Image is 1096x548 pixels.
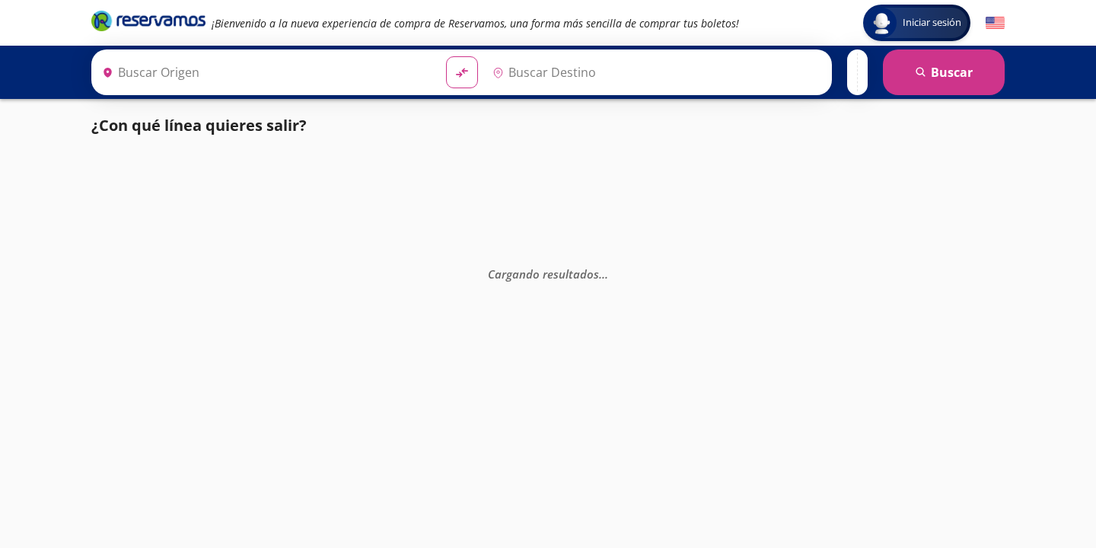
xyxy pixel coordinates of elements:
p: ¿Con qué línea quieres salir? [91,114,307,137]
em: Cargando resultados [488,266,608,282]
span: . [605,266,608,282]
span: . [602,266,605,282]
input: Buscar Origen [96,53,434,91]
span: . [599,266,602,282]
button: English [986,14,1005,33]
input: Buscar Destino [486,53,824,91]
i: Brand Logo [91,9,205,32]
em: ¡Bienvenido a la nueva experiencia de compra de Reservamos, una forma más sencilla de comprar tus... [212,16,739,30]
button: Buscar [883,49,1005,95]
a: Brand Logo [91,9,205,37]
span: Iniciar sesión [897,15,967,30]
